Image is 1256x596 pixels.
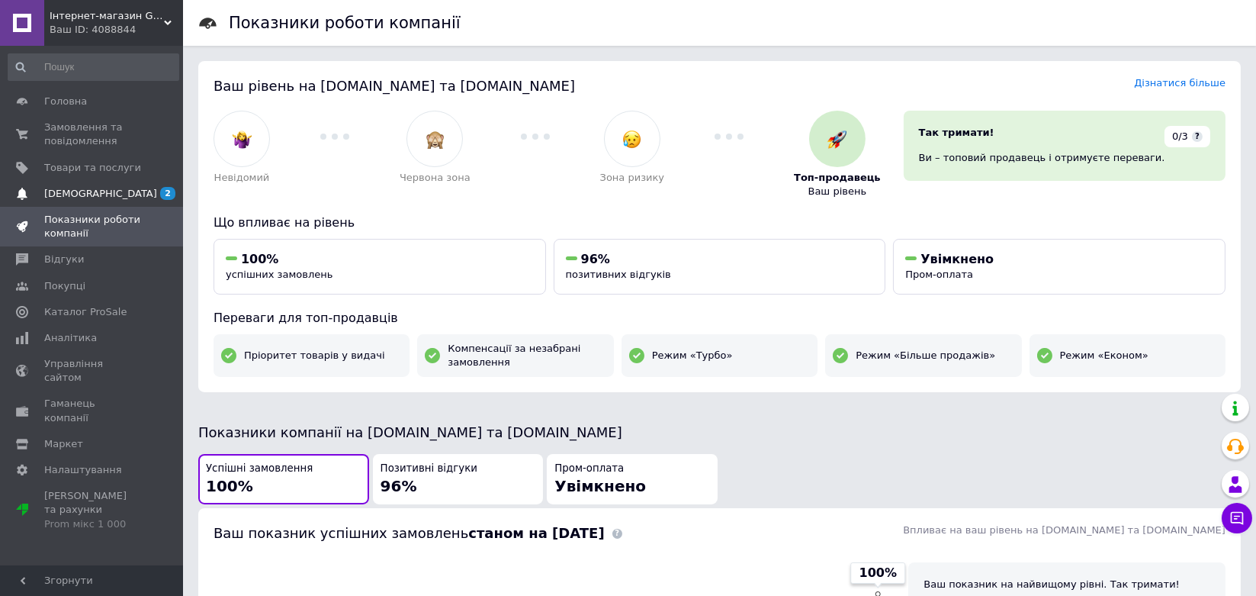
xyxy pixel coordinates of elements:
[1222,503,1252,533] button: Чат з покупцем
[233,130,252,149] img: :woman-shrugging:
[44,437,83,451] span: Маркет
[44,463,122,477] span: Налаштування
[44,279,85,293] span: Покупці
[44,305,127,319] span: Каталог ProSale
[600,171,665,185] span: Зона ризику
[160,187,175,200] span: 2
[893,239,1225,295] button: УвімкненоПром-оплата
[226,269,332,280] span: успішних замовлень
[827,130,846,149] img: :rocket:
[400,171,471,185] span: Червона зона
[1192,131,1203,142] span: ?
[566,269,671,280] span: позитивних відгуків
[426,130,445,149] img: :see_no_evil:
[50,23,183,37] div: Ваш ID: 4088844
[198,454,369,505] button: Успішні замовлення100%
[652,349,733,362] span: Режим «Турбо»
[44,253,84,266] span: Відгуки
[859,565,897,582] span: 100%
[44,489,141,531] span: [PERSON_NAME] та рахунки
[214,215,355,230] span: Що впливає на рівень
[554,477,646,495] span: Увімкнено
[1164,126,1210,147] div: 0/3
[214,171,270,185] span: Невідомий
[794,171,881,185] span: Топ-продавець
[581,252,610,266] span: 96%
[547,454,718,505] button: Пром-оплатаУвімкнено
[229,14,461,32] h1: Показники роботи компанії
[206,462,313,476] span: Успішні замовлення
[44,161,141,175] span: Товари та послуги
[381,477,417,495] span: 96%
[924,578,1210,591] div: Ваш показник на найвищому рівні. Так тримати!
[919,151,1210,165] div: Ви – топовий продавець і отримуєте переваги.
[8,53,179,81] input: Пошук
[198,424,622,440] span: Показники компанії на [DOMAIN_NAME] та [DOMAIN_NAME]
[856,349,995,362] span: Режим «Більше продажів»
[448,342,606,369] span: Компенсації за незабрані замовлення
[622,130,641,149] img: :disappointed_relieved:
[214,78,575,94] span: Ваш рівень на [DOMAIN_NAME] та [DOMAIN_NAME]
[468,525,604,541] b: станом на [DATE]
[919,127,994,138] span: Так тримати!
[206,477,253,495] span: 100%
[905,269,973,280] span: Пром-оплата
[44,357,141,385] span: Управління сайтом
[44,187,157,201] span: [DEMOGRAPHIC_DATA]
[244,349,385,362] span: Пріоритет товарів у видачі
[44,517,141,531] div: Prom мікс 1 000
[44,331,97,345] span: Аналітика
[554,462,624,476] span: Пром-оплата
[554,239,886,295] button: 96%позитивних відгуків
[381,462,477,476] span: Позитивні відгуки
[214,525,605,541] span: Ваш показник успішних замовлень
[44,121,141,148] span: Замовлення та повідомлення
[214,311,398,325] span: Переваги для топ-продавців
[903,524,1225,536] span: Впливає на ваш рівень на [DOMAIN_NAME] та [DOMAIN_NAME]
[50,9,164,23] span: Інтернет-магазин GreenClub
[373,454,544,505] button: Позитивні відгуки96%
[241,252,278,266] span: 100%
[214,239,546,295] button: 100%успішних замовлень
[44,95,87,108] span: Головна
[920,252,994,266] span: Увімкнено
[44,213,141,240] span: Показники роботи компанії
[1060,349,1148,362] span: Режим «Економ»
[1134,77,1225,89] a: Дізнатися більше
[44,397,141,424] span: Гаманець компанії
[808,185,867,198] span: Ваш рівень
